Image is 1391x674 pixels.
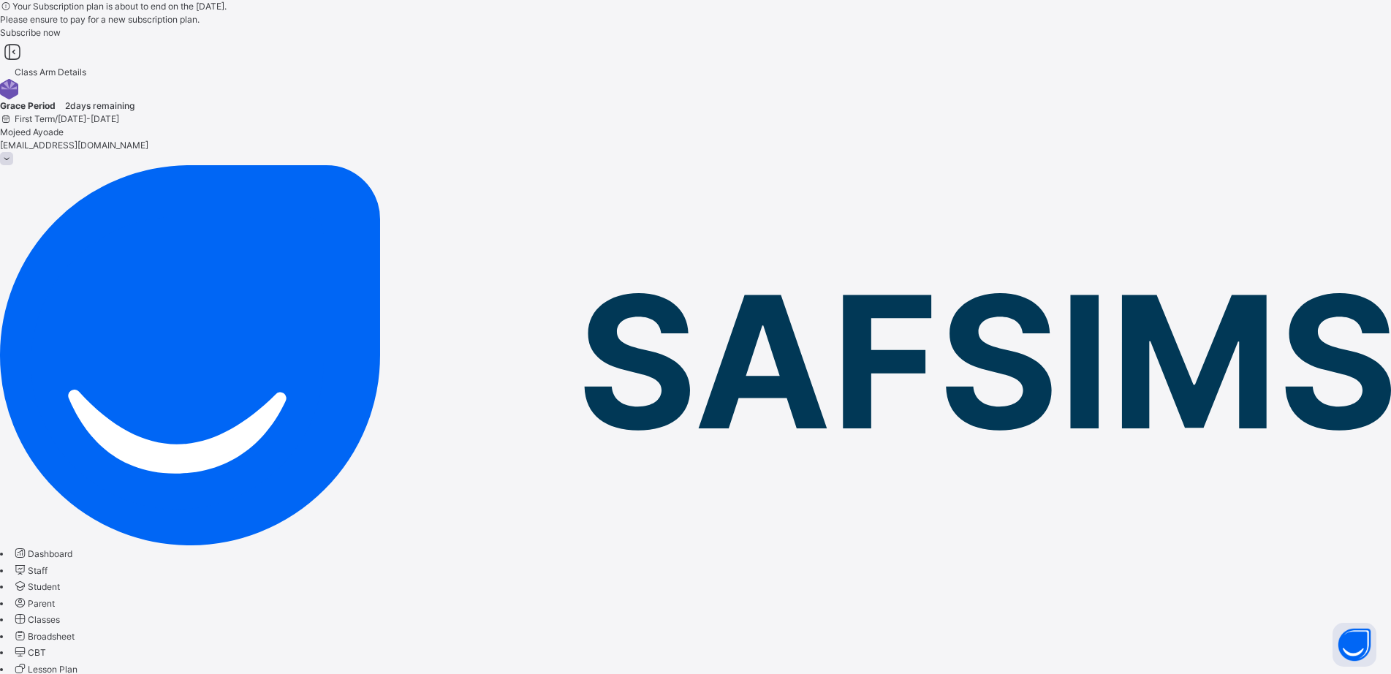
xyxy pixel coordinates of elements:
[65,100,134,111] span: 2 days remaining
[12,614,60,625] a: Classes
[12,631,75,642] a: Broadsheet
[12,581,60,592] a: Student
[12,1,227,12] span: Your Subscription plan is about to end on the [DATE].
[28,614,60,625] span: Classes
[1333,623,1376,667] button: Open asap
[12,565,48,576] a: Staff
[12,548,72,559] a: Dashboard
[28,647,46,658] span: CBT
[28,631,75,642] span: Broadsheet
[28,565,48,576] span: Staff
[12,598,55,609] a: Parent
[12,647,46,658] a: CBT
[28,548,72,559] span: Dashboard
[28,598,55,609] span: Parent
[15,67,86,77] span: Class Arm Details
[28,581,60,592] span: Student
